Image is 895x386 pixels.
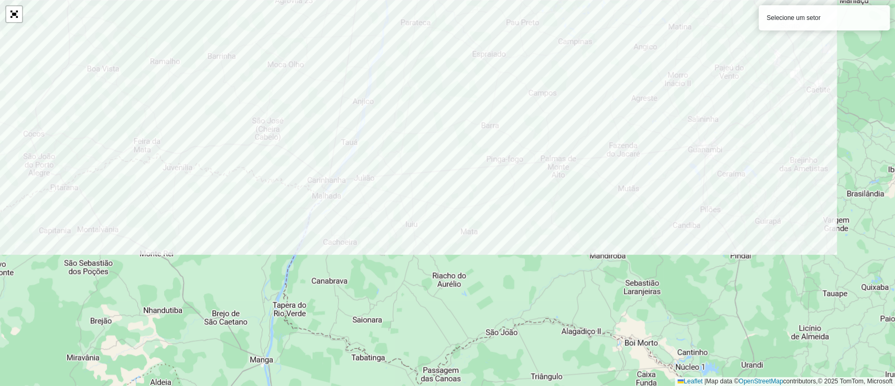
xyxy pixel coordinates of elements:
a: OpenStreetMap [739,378,783,385]
a: Leaflet [677,378,703,385]
a: Abrir mapa em tela cheia [6,6,22,22]
div: Map data © contributors,© 2025 TomTom, Microsoft [675,377,895,386]
div: Selecione um setor [759,5,890,30]
span: | [704,378,706,385]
